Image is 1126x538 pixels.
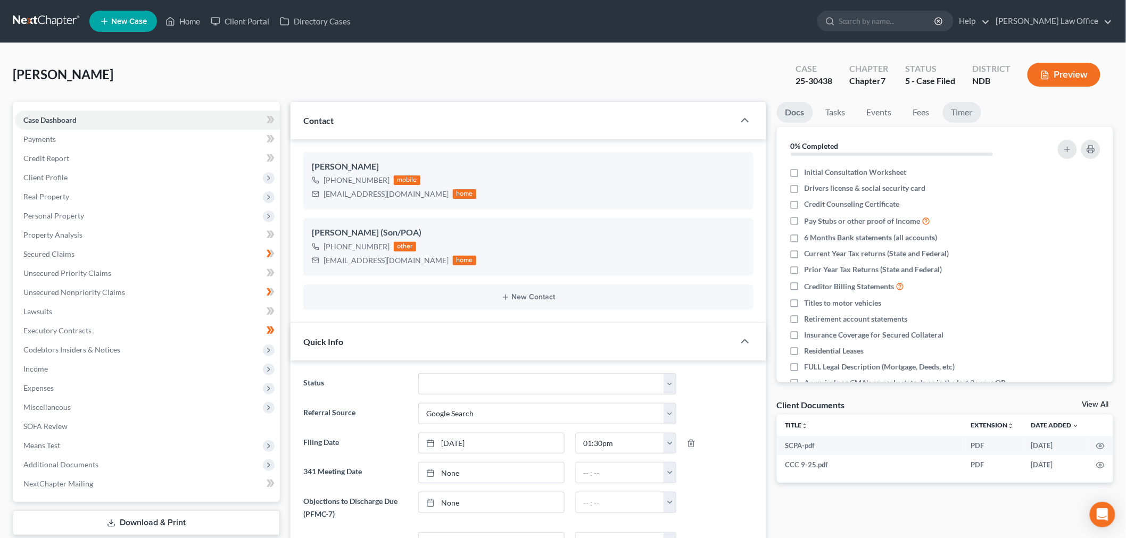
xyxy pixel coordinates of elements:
span: FULL Legal Description (Mortgage, Deeds, etc) [805,362,955,372]
a: Property Analysis [15,225,280,245]
span: Real Property [23,192,69,201]
span: Unsecured Priority Claims [23,268,111,278]
button: Preview [1028,63,1100,87]
strong: 0% Completed [791,141,839,150]
label: Objections to Discharge Due (PFMC-7) [298,492,413,524]
a: Timer [943,102,981,123]
div: [PERSON_NAME] (Son/POA) [312,226,745,239]
span: Residential Leases [805,346,864,356]
span: Credit Counseling Certificate [805,199,900,209]
span: Expenses [23,383,54,392]
span: Credit Report [23,154,69,163]
span: NextChapter Mailing [23,479,93,488]
a: Directory Cases [275,12,356,31]
span: Current Year Tax returns (State and Federal) [805,248,949,259]
div: [EMAIL_ADDRESS][DOMAIN_NAME] [324,189,449,199]
div: mobile [394,175,420,185]
a: Date Added expand_more [1031,421,1079,429]
td: PDF [963,455,1023,474]
i: unfold_more [1008,423,1014,429]
span: Contact [303,115,334,125]
a: NextChapter Mailing [15,474,280,493]
td: CCC 9-25.pdf [777,455,963,474]
i: unfold_more [802,423,808,429]
a: Events [858,102,900,123]
span: Income [23,364,48,373]
td: PDF [963,436,1023,455]
div: [PHONE_NUMBER] [324,241,390,252]
div: home [453,189,476,199]
a: [PERSON_NAME] Law Office [991,12,1113,31]
label: Status [298,373,413,394]
div: 25-30438 [796,75,832,87]
span: Miscellaneous [23,402,71,411]
a: Titleunfold_more [785,421,808,429]
div: NDB [972,75,1011,87]
span: Insurance Coverage for Secured Collateral [805,330,944,340]
a: None [419,463,564,483]
div: [PERSON_NAME] [312,161,745,173]
span: Initial Consultation Worksheet [805,167,907,178]
div: other [394,242,416,251]
a: Download & Print [13,510,280,535]
div: District [972,63,1011,75]
span: 6 Months Bank statements (all accounts) [805,232,938,243]
div: Open Intercom Messenger [1090,502,1115,527]
a: [DATE] [419,433,564,453]
span: Retirement account statements [805,314,908,324]
span: Lawsuits [23,307,52,316]
a: Executory Contracts [15,321,280,340]
a: SOFA Review [15,417,280,436]
span: Pay Stubs or other proof of Income [805,216,921,226]
span: 7 [881,75,885,86]
td: [DATE] [1023,455,1088,474]
span: Client Profile [23,173,68,182]
span: Prior Year Tax Returns (State and Federal) [805,264,942,275]
a: Lawsuits [15,302,280,321]
span: Appraisals or CMA's on real estate done in the last 3 years OR required by attorney [805,377,1020,399]
span: Codebtors Insiders & Notices [23,345,120,354]
input: -- : -- [576,492,664,512]
span: Titles to motor vehicles [805,298,882,308]
a: Help [954,12,990,31]
span: Means Test [23,441,60,450]
span: Creditor Billing Statements [805,281,895,292]
a: Fees [905,102,939,123]
td: SCPA-pdf [777,436,963,455]
span: SOFA Review [23,422,68,431]
input: -- : -- [576,463,664,483]
div: home [453,256,476,265]
i: expand_more [1073,423,1079,429]
a: Payments [15,130,280,149]
div: Case [796,63,832,75]
span: Unsecured Nonpriority Claims [23,288,125,297]
span: Property Analysis [23,230,82,239]
div: Status [905,63,955,75]
span: Personal Property [23,211,84,220]
a: Secured Claims [15,245,280,264]
label: Referral Source [298,403,413,424]
a: Docs [777,102,813,123]
div: [EMAIL_ADDRESS][DOMAIN_NAME] [324,255,449,266]
input: Search by name... [839,11,936,31]
a: Unsecured Priority Claims [15,264,280,283]
div: [PHONE_NUMBER] [324,175,390,186]
button: New Contact [312,293,745,301]
a: Home [160,12,205,31]
a: Client Portal [205,12,275,31]
a: Credit Report [15,149,280,168]
label: 341 Meeting Date [298,462,413,483]
span: Executory Contracts [23,326,92,335]
a: Case Dashboard [15,111,280,130]
a: None [419,492,564,512]
input: -- : -- [576,433,664,453]
a: Tasks [817,102,854,123]
label: Filing Date [298,433,413,454]
a: View All [1082,401,1109,408]
div: Client Documents [777,399,845,410]
span: Payments [23,134,56,144]
a: Unsecured Nonpriority Claims [15,283,280,302]
span: Case Dashboard [23,115,77,124]
td: [DATE] [1023,436,1088,455]
div: 5 - Case Filed [905,75,955,87]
